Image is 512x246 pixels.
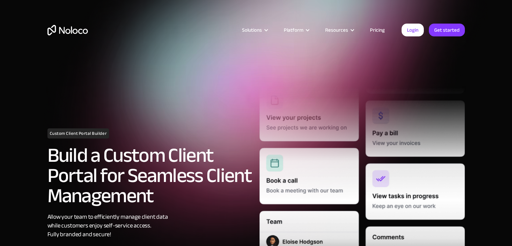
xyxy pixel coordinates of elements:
[284,26,303,34] div: Platform
[402,24,424,36] a: Login
[325,26,348,34] div: Resources
[47,128,109,139] h1: Custom Client Portal Builder
[234,26,275,34] div: Solutions
[47,25,88,35] a: home
[362,26,393,34] a: Pricing
[275,26,317,34] div: Platform
[47,213,253,239] div: Allow your team to efficiently manage client data while customers enjoy self-service access. Full...
[47,145,253,206] h2: Build a Custom Client Portal for Seamless Client Management
[317,26,362,34] div: Resources
[429,24,465,36] a: Get started
[242,26,262,34] div: Solutions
